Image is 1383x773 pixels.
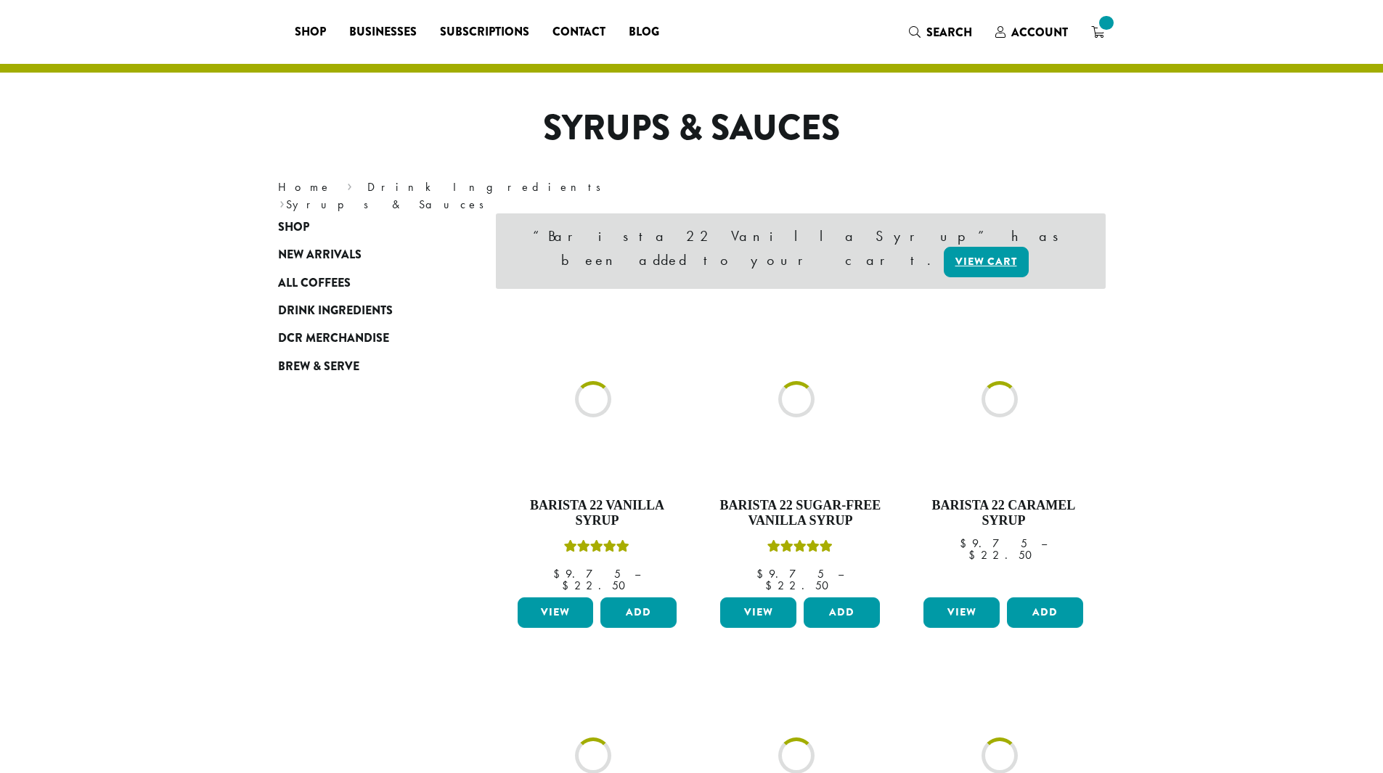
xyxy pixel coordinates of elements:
a: Contact [541,20,617,44]
span: Drink Ingredients [278,302,393,320]
h1: Syrups & Sauces [267,107,1117,150]
span: – [1041,536,1047,551]
a: View [720,597,796,628]
span: Subscriptions [440,23,529,41]
a: Businesses [338,20,428,44]
a: New Arrivals [278,241,452,269]
span: DCR Merchandise [278,330,389,348]
span: Shop [295,23,326,41]
span: New Arrivals [278,246,362,264]
bdi: 22.50 [562,578,632,593]
span: Shop [278,218,309,237]
a: Drink Ingredients [367,179,611,195]
bdi: 9.75 [960,536,1027,551]
a: Barista 22 Vanilla SyrupRated 5.00 out of 5 [514,319,681,592]
span: › [280,191,285,213]
span: – [838,566,844,581]
span: $ [960,536,972,551]
span: $ [562,578,574,593]
a: DCR Merchandise [278,324,452,352]
a: Barista 22 Caramel Syrup [920,319,1087,592]
span: $ [968,547,981,563]
a: All Coffees [278,269,452,296]
span: Search [926,24,972,41]
a: View [518,597,594,628]
bdi: 9.75 [553,566,621,581]
span: – [635,566,640,581]
bdi: 22.50 [765,578,836,593]
span: Contact [552,23,605,41]
a: Home [278,179,332,195]
h4: Barista 22 Vanilla Syrup [514,498,681,529]
h4: Barista 22 Sugar-Free Vanilla Syrup [717,498,884,529]
bdi: 22.50 [968,547,1039,563]
a: Blog [617,20,671,44]
span: Businesses [349,23,417,41]
a: View [923,597,1000,628]
button: Add [600,597,677,628]
span: $ [756,566,769,581]
button: Add [804,597,880,628]
div: Rated 5.00 out of 5 [767,538,833,560]
a: Search [897,20,984,44]
a: Drink Ingredients [278,297,452,324]
span: $ [553,566,566,581]
bdi: 9.75 [756,566,824,581]
span: Brew & Serve [278,358,359,376]
div: Rated 5.00 out of 5 [564,538,629,560]
a: Account [984,20,1080,44]
span: Blog [629,23,659,41]
span: $ [765,578,778,593]
div: “Barista 22 Vanilla Syrup” has been added to your cart. [496,213,1106,289]
a: View cart [944,247,1029,277]
span: Account [1011,24,1068,41]
a: Brew & Serve [278,352,452,380]
span: All Coffees [278,274,351,293]
h4: Barista 22 Caramel Syrup [920,498,1087,529]
span: › [347,173,352,196]
a: Shop [278,213,452,241]
a: Barista 22 Sugar-Free Vanilla SyrupRated 5.00 out of 5 [717,319,884,592]
button: Add [1007,597,1083,628]
a: Subscriptions [428,20,541,44]
nav: Breadcrumb [278,179,670,213]
a: Shop [283,20,338,44]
